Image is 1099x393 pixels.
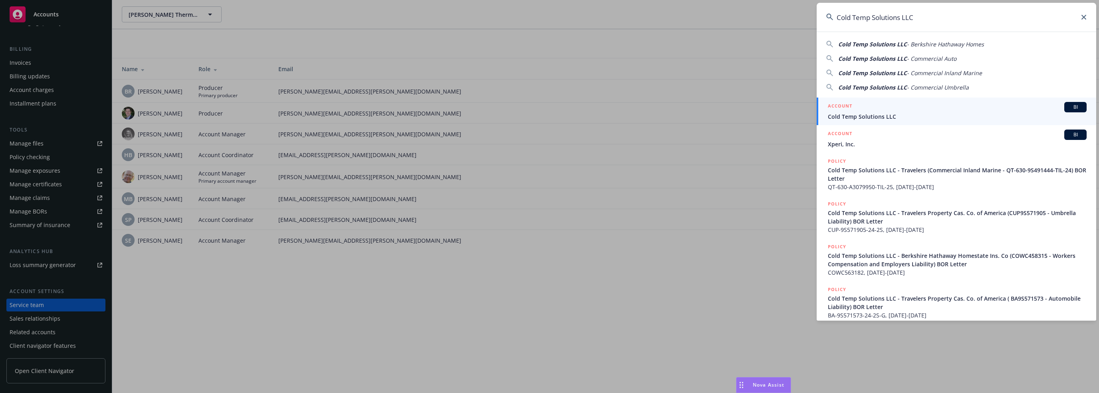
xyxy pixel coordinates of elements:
button: Nova Assist [736,377,791,393]
span: BI [1067,131,1083,138]
span: Cold Temp Solutions LLC - Travelers Property Cas. Co. of America ( BA9S571573 - Automobile Liabil... [828,294,1087,311]
a: POLICYCold Temp Solutions LLC - Travelers Property Cas. Co. of America ( BA9S571573 - Automobile ... [817,281,1096,324]
span: - Berkshire Hathaway Homes [907,40,984,48]
a: POLICYCold Temp Solutions LLC - Travelers (Commercial Inland Marine - QT-630-9S491444-TIL-24) BOR... [817,153,1096,196]
span: - Commercial Auto [907,55,956,62]
h5: ACCOUNT [828,102,852,112]
span: Nova Assist [753,381,784,388]
h5: POLICY [828,200,846,208]
div: Drag to move [736,377,746,393]
a: POLICYCold Temp Solutions LLC - Berkshire Hathaway Homestate Ins. Co (COWC458315 - Workers Compen... [817,238,1096,281]
span: Cold Temp Solutions LLC - Travelers (Commercial Inland Marine - QT-630-9S491444-TIL-24) BOR Letter [828,166,1087,183]
span: Cold Temp Solutions LLC [838,40,907,48]
span: Xperi, Inc. [828,140,1087,148]
input: Search... [817,3,1096,32]
a: POLICYCold Temp Solutions LLC - Travelers Property Cas. Co. of America (CUP9S571905 - Umbrella Li... [817,196,1096,238]
span: - Commercial Umbrella [907,84,969,91]
span: Cold Temp Solutions LLC - Travelers Property Cas. Co. of America (CUP9S571905 - Umbrella Liabilit... [828,209,1087,225]
span: Cold Temp Solutions LLC [838,84,907,91]
h5: POLICY [828,243,846,251]
span: BI [1067,104,1083,111]
span: Cold Temp Solutions LLC [838,55,907,62]
span: Cold Temp Solutions LLC [838,69,907,77]
span: Cold Temp Solutions LLC - Berkshire Hathaway Homestate Ins. Co (COWC458315 - Workers Compensation... [828,251,1087,268]
h5: POLICY [828,285,846,293]
span: - Commercial Inland Marine [907,69,982,77]
span: BA-9S571573-24-2S-G, [DATE]-[DATE] [828,311,1087,319]
span: CUP-9S571905-24-2S, [DATE]-[DATE] [828,225,1087,234]
a: ACCOUNTBIXperi, Inc. [817,125,1096,153]
span: COWC563182, [DATE]-[DATE] [828,268,1087,277]
span: QT-630-A3079950-TIL-25, [DATE]-[DATE] [828,183,1087,191]
h5: POLICY [828,157,846,165]
span: Cold Temp Solutions LLC [828,112,1087,121]
a: ACCOUNTBICold Temp Solutions LLC [817,98,1096,125]
h5: ACCOUNT [828,130,852,139]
